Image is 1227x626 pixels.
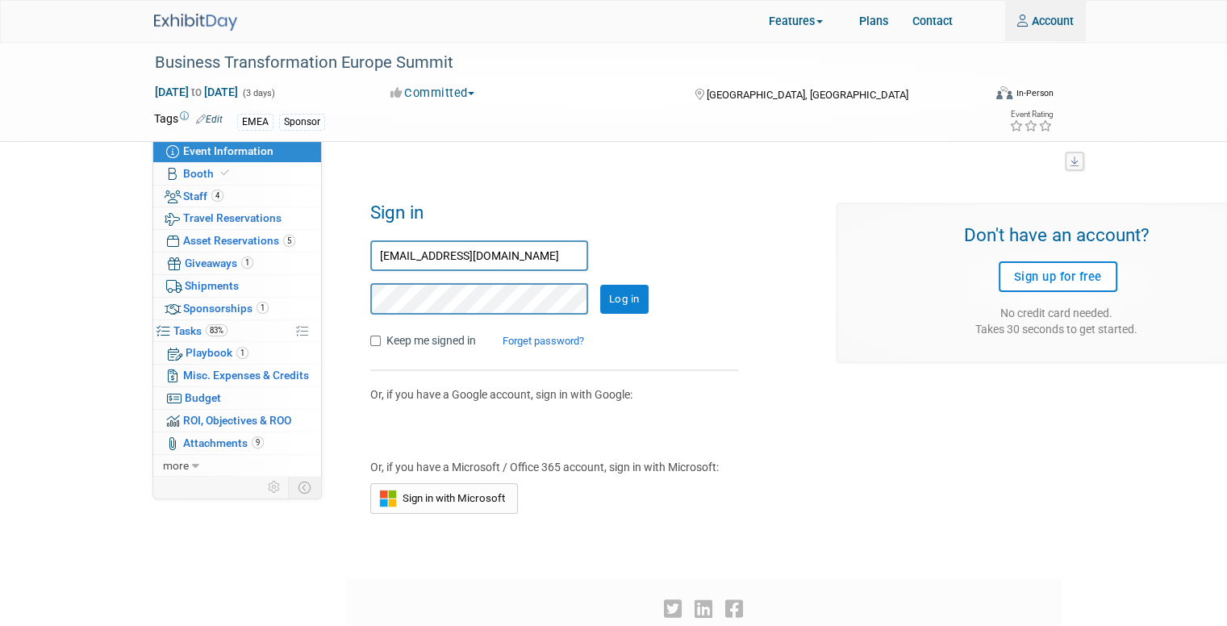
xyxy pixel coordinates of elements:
[149,48,977,77] div: Business Transformation Europe Summit
[221,169,229,177] i: Booth reservation complete
[153,275,321,297] a: Shipments
[153,342,321,364] a: Playbook1
[241,88,275,98] span: (3 days)
[362,409,546,444] iframe: Schaltfläche „Über Google anmelden“
[185,391,221,404] span: Budget
[385,85,481,102] button: Committed
[189,86,204,98] span: to
[386,332,476,348] label: Keep me signed in
[237,114,273,131] div: EMEA
[183,211,282,224] span: Travel Reservations
[196,114,223,125] a: Edit
[185,279,239,292] span: Shipments
[153,320,321,342] a: Tasks83%
[236,347,248,359] span: 1
[183,436,264,449] span: Attachments
[1008,111,1052,119] div: Event Rating
[706,89,908,101] span: [GEOGRAPHIC_DATA], [GEOGRAPHIC_DATA]
[153,455,321,477] a: more
[154,85,239,99] span: [DATE] [DATE]
[185,257,253,269] span: Giveaways
[153,140,321,162] a: Event Information
[257,302,269,314] span: 1
[1015,87,1053,99] div: In-Person
[478,335,584,347] a: Forget password?
[370,459,726,475] div: Or, if you have a Microsoft / Office 365 account, sign in with Microsoft:
[691,598,721,621] a: LinkedIn
[999,261,1117,292] a: Sign up for free
[996,86,1012,99] img: Format-Inperson.png
[153,207,321,229] a: Travel Reservations
[183,302,269,315] span: Sponsorships
[163,459,189,472] span: more
[370,240,588,272] input: Email Address
[600,285,649,314] input: Log in
[397,492,505,504] span: Sign in with Microsoft
[153,298,321,319] a: Sponsorships1
[241,257,253,269] span: 1
[924,84,1054,108] div: Event Format
[183,414,291,427] span: ROI, Objectives & ROO
[757,2,847,42] a: Features
[370,483,518,514] button: Sign in with Microsoft
[206,324,227,336] span: 83%
[186,346,248,359] span: Playbook
[379,490,397,507] img: Sign in with Microsoft
[153,410,321,432] a: ROI, Objectives & ROO
[183,144,273,157] span: Event Information
[153,252,321,274] a: Giveaways1
[211,190,223,202] span: 4
[183,167,232,180] span: Booth
[721,598,747,621] a: Facebook
[153,163,321,185] a: Booth
[660,598,691,621] a: Twitter
[153,365,321,386] a: Misc. Expenses & Credits
[370,388,632,401] span: Or, if you have a Google account, sign in with Google:
[847,1,900,41] a: Plans
[153,230,321,252] a: Asset Reservations5
[183,234,295,247] span: Asset Reservations
[283,235,295,247] span: 5
[153,186,321,207] a: Staff4
[154,14,237,31] img: ExhibitDay
[288,477,321,498] td: Toggle Event Tabs
[370,202,812,232] h1: Sign in
[900,1,965,41] a: Contact
[1005,1,1086,41] a: Account
[153,432,321,454] a: Attachments9
[252,436,264,449] span: 9
[183,369,309,382] span: Misc. Expenses & Credits
[173,324,227,337] span: Tasks
[154,111,223,131] td: Tags
[279,114,325,131] div: Sponsor
[261,477,289,498] td: Personalize Event Tab Strip
[183,190,223,202] span: Staff
[153,387,321,409] a: Budget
